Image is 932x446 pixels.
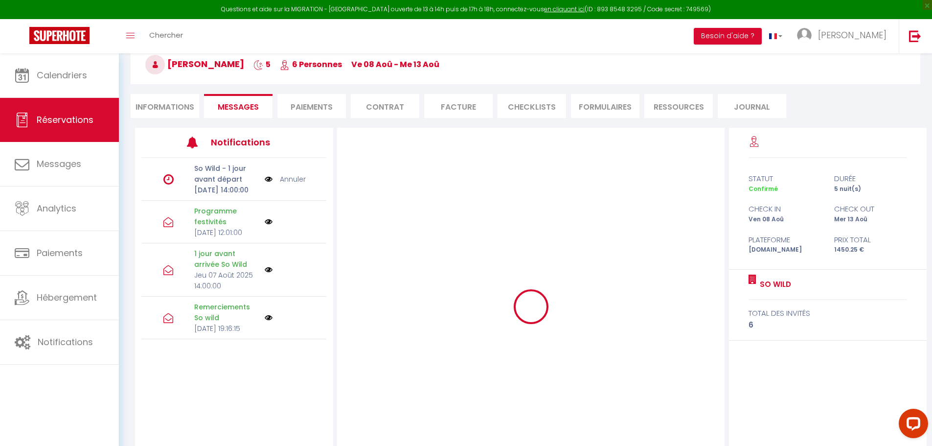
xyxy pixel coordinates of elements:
span: Paiements [37,247,83,259]
span: 5 [253,59,271,70]
div: Mer 13 Aoû [828,215,913,224]
li: Contrat [351,94,419,118]
div: 6 [749,319,907,331]
span: Notifications [38,336,93,348]
span: [PERSON_NAME] [818,29,887,41]
a: ... [PERSON_NAME] [790,19,899,53]
div: [DOMAIN_NAME] [742,245,828,255]
div: statut [742,173,828,185]
img: Super Booking [29,27,90,44]
div: Prix total [828,234,913,246]
p: 1 jour avant arrivée So Wild [194,248,258,270]
p: So Wild - 1 jour avant départ [194,163,258,185]
p: Jeu 07 Août 2025 14:00:00 [194,270,258,291]
a: Chercher [142,19,190,53]
img: NO IMAGE [265,314,273,322]
a: en cliquant ici [544,5,585,13]
p: Programme festivités [194,206,258,227]
button: Besoin d'aide ? [694,28,762,45]
span: Confirmé [749,185,778,193]
span: ve 08 Aoû - me 13 Aoû [351,59,439,70]
div: Plateforme [742,234,828,246]
img: logout [909,30,921,42]
li: Ressources [644,94,713,118]
a: So wild [756,279,791,290]
span: Réservations [37,114,93,126]
img: NO IMAGE [265,218,273,226]
p: [DATE] 12:01:00 [194,227,258,238]
span: Messages [37,158,81,170]
span: Hébergement [37,291,97,304]
span: 6 Personnes [280,59,342,70]
div: check in [742,203,828,215]
img: ... [797,28,812,43]
p: [DATE] 14:00:00 [194,185,258,195]
span: Calendriers [37,69,87,81]
span: [PERSON_NAME] [145,58,244,70]
div: total des invités [749,307,907,319]
li: Paiements [277,94,346,118]
div: Ven 08 Aoû [742,215,828,224]
a: Annuler [280,174,306,185]
li: FORMULAIRES [571,94,639,118]
p: Remerciements So wild [194,302,258,323]
span: Chercher [149,30,183,40]
li: Facture [424,94,493,118]
h3: Notifications [211,131,288,153]
span: Analytics [37,202,76,214]
img: NO IMAGE [265,266,273,274]
iframe: LiveChat chat widget [891,405,932,446]
li: Journal [718,94,786,118]
p: [DATE] 19:16:15 [194,323,258,334]
div: durée [828,173,913,185]
li: Informations [131,94,199,118]
li: CHECKLISTS [498,94,566,118]
div: check out [828,203,913,215]
div: 1450.25 € [828,245,913,255]
span: Messages [218,101,259,113]
div: 5 nuit(s) [828,185,913,194]
img: NO IMAGE [265,174,273,185]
